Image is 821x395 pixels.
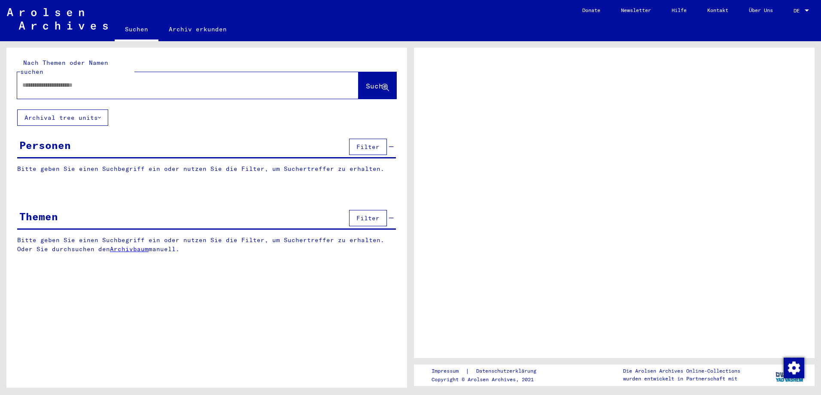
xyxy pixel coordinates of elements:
mat-label: Nach Themen oder Namen suchen [20,59,108,76]
button: Archival tree units [17,109,108,126]
button: Suche [359,72,396,99]
div: Personen [19,137,71,153]
p: wurden entwickelt in Partnerschaft mit [623,375,740,383]
button: Filter [349,210,387,226]
span: Suche [366,82,387,90]
a: Datenschutzerklärung [469,367,547,376]
img: Arolsen_neg.svg [7,8,108,30]
a: Impressum [432,367,465,376]
a: Archivbaum [110,245,149,253]
a: Archiv erkunden [158,19,237,39]
img: yv_logo.png [774,364,806,386]
p: Bitte geben Sie einen Suchbegriff ein oder nutzen Sie die Filter, um Suchertreffer zu erhalten. O... [17,236,396,254]
img: Zustimmung ändern [784,358,804,378]
span: DE [794,8,803,14]
span: Filter [356,214,380,222]
span: Filter [356,143,380,151]
a: Suchen [115,19,158,41]
div: Themen [19,209,58,224]
p: Bitte geben Sie einen Suchbegriff ein oder nutzen Sie die Filter, um Suchertreffer zu erhalten. [17,164,396,173]
button: Filter [349,139,387,155]
p: Die Arolsen Archives Online-Collections [623,367,740,375]
p: Copyright © Arolsen Archives, 2021 [432,376,547,383]
div: | [432,367,547,376]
